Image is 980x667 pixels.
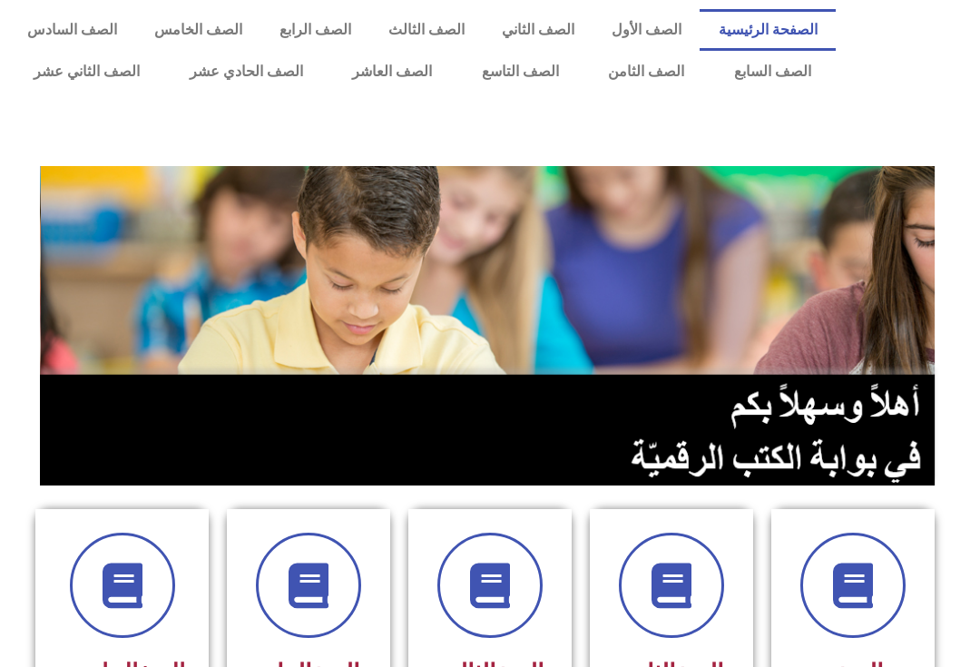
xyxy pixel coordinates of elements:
a: الصف الثامن [583,51,710,93]
a: الصف العاشر [328,51,457,93]
a: الصف الثاني عشر [9,51,165,93]
a: الصف التاسع [456,51,583,93]
a: الصف السادس [9,9,136,51]
a: الصف الثاني [483,9,593,51]
a: الصف الرابع [261,9,370,51]
a: الصفحة الرئيسية [700,9,836,51]
a: الصف الحادي عشر [164,51,328,93]
a: الصف الخامس [136,9,261,51]
a: الصف الثالث [370,9,484,51]
a: الصف السابع [709,51,836,93]
a: الصف الأول [593,9,700,51]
